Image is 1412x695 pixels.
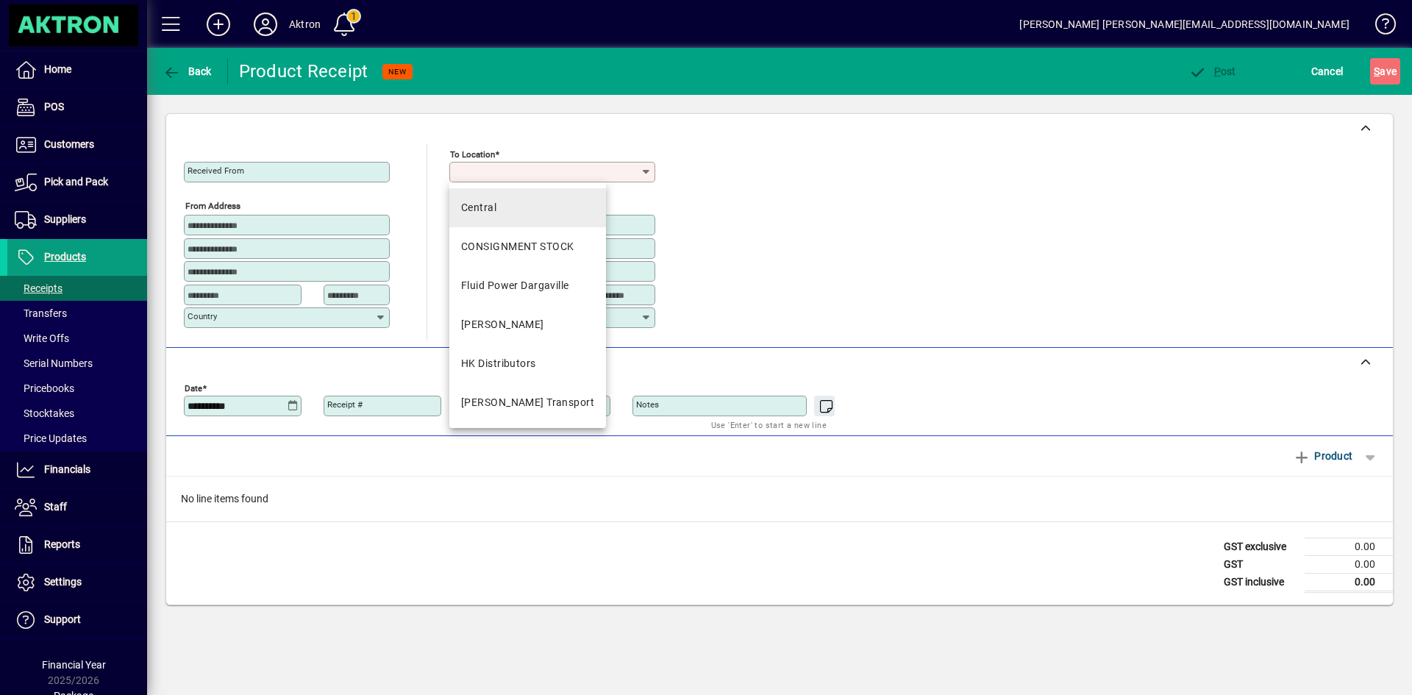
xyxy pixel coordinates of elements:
div: HK Distributors [461,356,536,371]
a: POS [7,89,147,126]
span: Support [44,613,81,625]
a: Support [7,602,147,638]
span: POS [44,101,64,113]
td: 0.00 [1305,538,1393,555]
span: P [1214,65,1221,77]
a: Knowledge Base [1364,3,1394,51]
app-page-header-button: Back [147,58,228,85]
td: GST inclusive [1216,573,1305,591]
span: Serial Numbers [15,357,93,369]
span: ave [1374,60,1397,83]
span: Stocktakes [15,407,74,419]
div: [PERSON_NAME] [PERSON_NAME][EMAIL_ADDRESS][DOMAIN_NAME] [1019,13,1349,36]
div: CONSIGNMENT STOCK [461,239,574,254]
div: Aktron [289,13,321,36]
span: Price Updates [15,432,87,444]
span: NEW [388,67,407,76]
mat-option: T. Croft Transport [449,383,606,422]
mat-label: To location [450,149,495,160]
a: Reports [7,527,147,563]
a: Pick and Pack [7,164,147,201]
button: Post [1185,58,1240,85]
a: Pricebooks [7,376,147,401]
span: Reports [44,538,80,550]
div: Fluid Power Dargaville [461,278,569,293]
mat-option: HK Distributors [449,344,606,383]
div: [PERSON_NAME] Transport [461,395,594,410]
span: Transfers [15,307,67,319]
span: Staff [44,501,67,513]
button: Add [195,11,242,38]
a: Stocktakes [7,401,147,426]
span: Pick and Pack [44,176,108,188]
td: 0.00 [1305,573,1393,591]
button: Profile [242,11,289,38]
div: No line items found [166,477,1393,521]
span: Product [1293,444,1352,468]
td: 0.00 [1305,555,1393,573]
div: Product Receipt [239,60,368,83]
span: Products [44,251,86,263]
mat-option: HAMILTON [449,305,606,344]
span: Financial Year [42,659,106,671]
span: Customers [44,138,94,150]
mat-option: Fluid Power Dargaville [449,266,606,305]
mat-label: Received From [188,165,244,176]
span: Receipts [15,282,63,294]
a: Price Updates [7,426,147,451]
div: [PERSON_NAME] [461,317,544,332]
span: Settings [44,576,82,588]
td: GST [1216,555,1305,573]
span: Suppliers [44,213,86,225]
mat-label: Date [185,382,202,393]
span: Back [163,65,212,77]
button: Back [159,58,215,85]
a: Write Offs [7,326,147,351]
mat-option: Central [449,188,606,227]
mat-option: CONSIGNMENT STOCK [449,227,606,266]
td: GST exclusive [1216,538,1305,555]
mat-label: Notes [636,399,659,410]
a: Staff [7,489,147,526]
span: Home [44,63,71,75]
mat-label: Receipt # [327,399,363,410]
a: Receipts [7,276,147,301]
button: Product [1286,443,1360,469]
a: Transfers [7,301,147,326]
mat-label: Country [188,311,217,321]
a: Suppliers [7,202,147,238]
a: Serial Numbers [7,351,147,376]
span: Financials [44,463,90,475]
a: Settings [7,564,147,601]
div: Central [461,200,496,215]
span: Write Offs [15,332,69,344]
button: Save [1370,58,1400,85]
button: Cancel [1308,58,1347,85]
a: Financials [7,452,147,488]
mat-hint: Use 'Enter' to start a new line [711,416,827,433]
a: Home [7,51,147,88]
a: Customers [7,126,147,163]
span: Cancel [1311,60,1344,83]
span: Pricebooks [15,382,74,394]
span: ost [1188,65,1236,77]
span: S [1374,65,1380,77]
